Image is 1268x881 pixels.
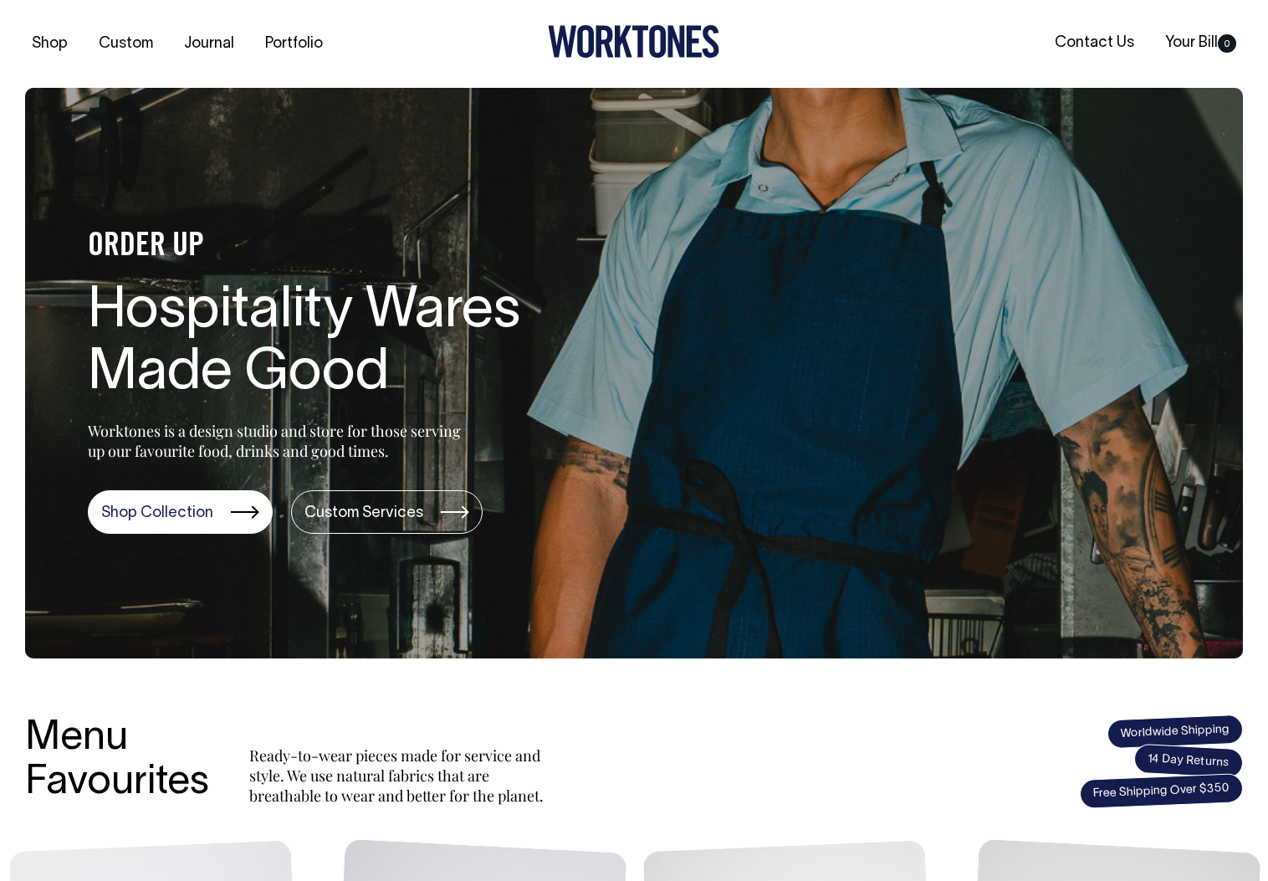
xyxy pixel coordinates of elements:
[88,229,623,264] h4: ORDER UP
[1107,714,1243,749] span: Worldwide Shipping
[249,745,550,806] p: Ready-to-wear pieces made for service and style. We use natural fabrics that are breathable to we...
[1158,29,1243,57] a: Your Bill0
[88,490,273,534] a: Shop Collection
[1133,744,1244,779] span: 14 Day Returns
[291,490,483,534] a: Custom Services
[1048,29,1141,57] a: Contact Us
[88,281,623,407] h1: Hospitality Wares Made Good
[177,30,241,58] a: Journal
[1079,773,1243,809] span: Free Shipping Over $350
[25,717,209,806] h3: Menu Favourites
[258,30,330,58] a: Portfolio
[1218,34,1236,53] span: 0
[88,421,468,461] p: Worktones is a design studio and store for those serving up our favourite food, drinks and good t...
[92,30,160,58] a: Custom
[25,30,74,58] a: Shop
